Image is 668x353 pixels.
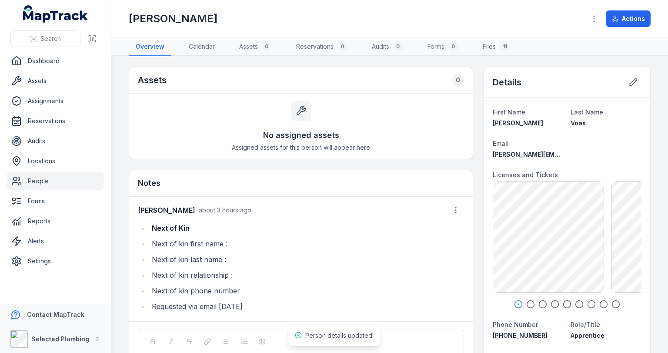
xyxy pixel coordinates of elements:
[182,38,222,56] a: Calendar
[476,38,518,56] a: Files11
[499,41,511,52] div: 11
[571,321,600,328] span: Role/Title
[448,41,458,52] div: 0
[493,332,548,339] span: [PHONE_NUMBER]
[263,129,339,141] h3: No assigned assets
[7,52,104,70] a: Dashboard
[138,177,160,189] h3: Notes
[23,5,88,23] a: MapTrack
[138,205,195,215] strong: [PERSON_NAME]
[493,321,538,328] span: Phone Number
[232,143,370,152] span: Assigned assets for this person will appear here
[7,72,104,90] a: Assets
[138,74,167,86] h2: Assets
[493,151,648,158] span: [PERSON_NAME][EMAIL_ADDRESS][DOMAIN_NAME]
[261,41,272,52] div: 0
[149,253,464,266] li: Next of kin last name :
[149,238,464,250] li: Next of kin first name :
[149,285,464,297] li: Next of kin phone number
[7,252,104,270] a: Settings
[7,172,104,190] a: People
[7,92,104,110] a: Assignments
[493,171,558,178] span: Licenses and Tickets
[129,38,171,56] a: Overview
[31,335,89,343] strong: Selected Plumbing
[7,212,104,230] a: Reports
[289,38,354,56] a: Reservations0
[7,112,104,130] a: Reservations
[7,132,104,150] a: Audits
[129,12,217,26] h1: [PERSON_NAME]
[337,41,347,52] div: 0
[199,206,251,214] span: about 3 hours ago
[7,232,104,250] a: Alerts
[571,119,586,127] span: Voas
[7,152,104,170] a: Locations
[606,10,651,27] button: Actions
[571,108,603,116] span: Last Name
[199,206,251,214] time: 8/21/2025, 10:21:57 AM
[149,300,464,313] li: Requested via email [DATE]
[7,192,104,210] a: Forms
[493,76,521,88] h2: Details
[40,34,61,43] span: Search
[452,74,464,86] div: 0
[149,269,464,281] li: Next of kin relationship :
[493,119,543,127] span: [PERSON_NAME]
[493,140,509,147] span: Email
[10,30,80,47] button: Search
[305,332,374,339] span: Person details updated!
[232,38,279,56] a: Assets0
[571,332,605,339] span: Apprentice
[493,108,525,116] span: First Name
[152,224,190,232] strong: Next of Kin
[27,311,84,318] strong: Contact MapTrack
[421,38,465,56] a: Forms0
[365,38,410,56] a: Audits0
[393,41,403,52] div: 0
